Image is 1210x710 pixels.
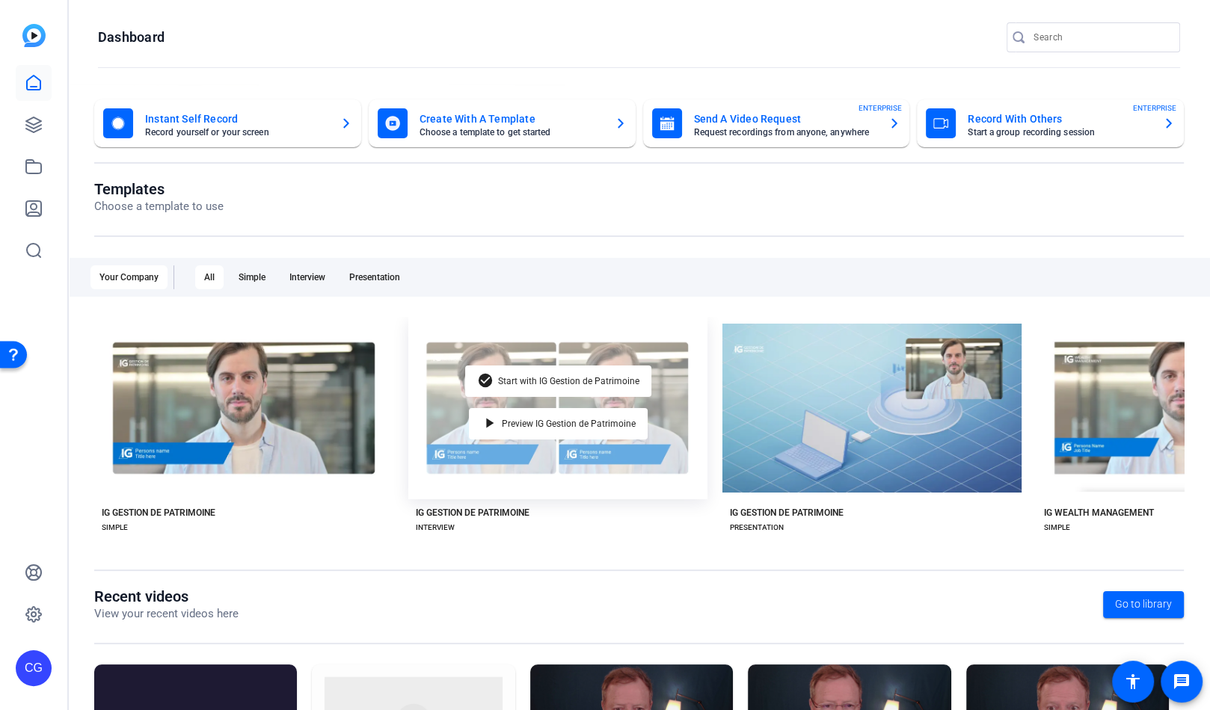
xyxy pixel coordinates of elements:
mat-card-subtitle: Record yourself or your screen [145,128,328,137]
button: Send A Video RequestRequest recordings from anyone, anywhereENTERPRISE [643,99,910,147]
div: Interview [280,265,334,289]
mat-card-title: Send A Video Request [694,110,877,128]
div: IG GESTION DE PATRIMOINE [102,507,215,519]
h1: Templates [94,180,224,198]
div: Your Company [90,265,168,289]
div: SIMPLE [1044,522,1070,534]
div: IG GESTION DE PATRIMOINE [730,507,844,519]
input: Search [1034,28,1168,46]
mat-icon: play_arrow [481,415,499,433]
mat-card-title: Instant Self Record [145,110,328,128]
div: Presentation [340,265,409,289]
div: PRESENTATION [730,522,784,534]
mat-card-subtitle: Choose a template to get started [420,128,603,137]
span: Start with IG Gestion de Patrimoine [498,377,639,386]
button: Create With A TemplateChoose a template to get started [369,99,636,147]
mat-icon: accessibility [1124,673,1142,691]
span: ENTERPRISE [859,102,902,114]
a: Go to library [1103,591,1184,618]
h1: Recent videos [94,587,239,605]
div: CG [16,650,52,686]
p: Choose a template to use [94,198,224,215]
button: Instant Self RecordRecord yourself or your screen [94,99,361,147]
img: blue-gradient.svg [22,24,46,47]
div: SIMPLE [102,522,128,534]
mat-card-subtitle: Request recordings from anyone, anywhere [694,128,877,137]
div: INTERVIEW [416,522,455,534]
div: IG WEALTH MANAGEMENT [1044,507,1154,519]
mat-card-title: Record With Others [968,110,1151,128]
span: Preview IG Gestion de Patrimoine [502,419,636,428]
div: All [195,265,224,289]
mat-icon: check_circle [477,372,495,390]
mat-card-subtitle: Start a group recording session [968,128,1151,137]
mat-card-title: Create With A Template [420,110,603,128]
div: Simple [230,265,274,289]
p: View your recent videos here [94,605,239,623]
h1: Dashboard [98,28,165,46]
div: IG GESTION DE PATRIMOINE [416,507,529,519]
span: Go to library [1115,596,1172,612]
span: ENTERPRISE [1133,102,1176,114]
mat-icon: message [1173,673,1191,691]
button: Record With OthersStart a group recording sessionENTERPRISE [917,99,1184,147]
